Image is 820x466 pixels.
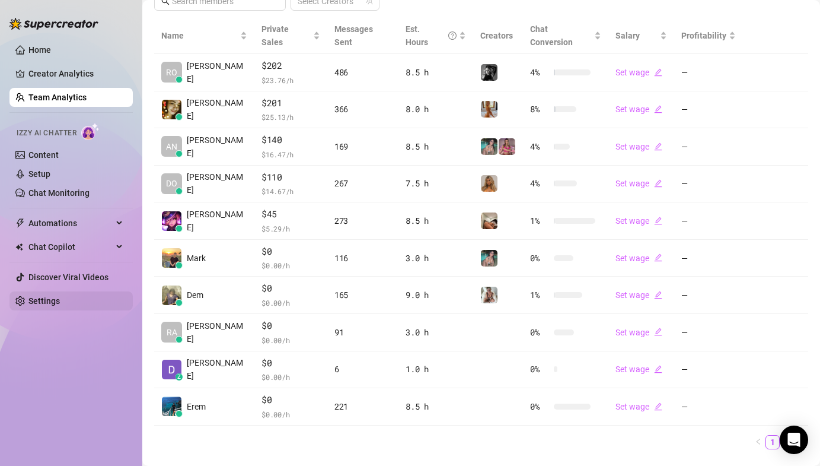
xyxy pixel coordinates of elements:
span: edit [654,328,662,336]
a: 1 [766,436,779,449]
span: 1 % [530,289,549,302]
span: 1 % [530,214,549,227]
span: $0 [261,393,320,407]
div: 8.5 h [406,140,466,153]
div: Est. Hours [406,23,457,49]
span: 0 % [530,326,549,339]
div: Open Intercom Messenger [780,426,808,454]
td: — [674,351,743,389]
span: $0 [261,245,320,259]
span: edit [654,291,662,299]
div: 169 [334,140,391,153]
a: Set wageedit [615,142,662,151]
span: [PERSON_NAME] [187,96,247,122]
span: $ 16.47 /h [261,148,320,160]
div: 6 [334,363,391,376]
span: Erem [187,400,206,413]
img: deia jane boise… [162,100,181,119]
span: $ 25.13 /h [261,111,320,123]
td: — [674,91,743,129]
span: edit [654,253,662,262]
li: 1 [765,435,780,449]
span: 4 % [530,66,549,79]
img: AI Chatter [81,123,100,140]
div: 221 [334,400,391,413]
span: 0 % [530,400,549,413]
div: 116 [334,252,391,265]
a: Set wageedit [615,179,662,188]
span: Automations [28,214,113,233]
span: Name [161,29,238,42]
a: Content [28,150,59,160]
span: Messages Sent [334,24,373,47]
a: Set wageedit [615,104,662,114]
a: Setup [28,169,50,179]
span: left [755,438,762,445]
span: edit [654,179,662,188]
button: left [751,435,765,449]
span: $201 [261,96,320,110]
th: Name [154,18,254,54]
span: $ 0.00 /h [261,408,320,420]
img: Chloe (VIP) [481,213,497,229]
td: — [674,277,743,314]
div: 91 [334,326,391,339]
div: z [176,373,183,381]
span: Mark [187,252,206,265]
img: Mark [162,248,181,268]
span: edit [654,365,662,373]
span: $0 [261,319,320,333]
span: $45 [261,207,320,221]
td: — [674,240,743,277]
span: $0 [261,281,320,296]
span: Private Sales [261,24,289,47]
span: $140 [261,133,320,147]
a: Home [28,45,51,55]
td: — [674,314,743,351]
span: $ 23.76 /h [261,74,320,86]
img: logo-BBDzfeDw.svg [9,18,98,30]
span: edit [654,68,662,77]
div: 486 [334,66,391,79]
div: 1.0 h [406,363,466,376]
span: $110 [261,170,320,185]
span: $ 14.67 /h [261,185,320,197]
span: $ 0.00 /h [261,259,320,271]
a: Creator Analytics [28,64,123,83]
th: Creators [473,18,523,54]
span: [PERSON_NAME] [187,356,247,382]
span: 4 % [530,177,549,190]
img: David Webb [162,360,181,379]
div: 3.0 h [406,252,466,265]
div: 165 [334,289,391,302]
img: Billie [162,211,181,231]
span: $0 [261,356,320,370]
span: Salary [615,31,640,40]
span: $ 0.00 /h [261,371,320,383]
img: Chat Copilot [15,243,23,251]
img: MJaee (VIP) [481,138,497,155]
li: Previous Page [751,435,765,449]
a: Set wageedit [615,216,662,226]
img: Celine (VIP) [481,101,497,118]
span: RA [167,326,177,339]
img: MJaee (VIP) [481,250,497,267]
div: 8.5 h [406,66,466,79]
td: — [674,54,743,91]
span: AN [166,140,177,153]
span: [PERSON_NAME] [187,59,247,85]
span: 4 % [530,140,549,153]
span: edit [654,402,662,411]
span: edit [654,105,662,113]
span: $202 [261,59,320,73]
a: Settings [28,296,60,306]
span: DO [166,177,177,190]
div: 8.5 h [406,214,466,227]
span: $ 0.00 /h [261,297,320,309]
span: 8 % [530,103,549,116]
a: Set wageedit [615,68,662,77]
span: RO [166,66,177,79]
span: question-circle [448,23,457,49]
span: [PERSON_NAME] [187,319,247,345]
span: Dem [187,289,203,302]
